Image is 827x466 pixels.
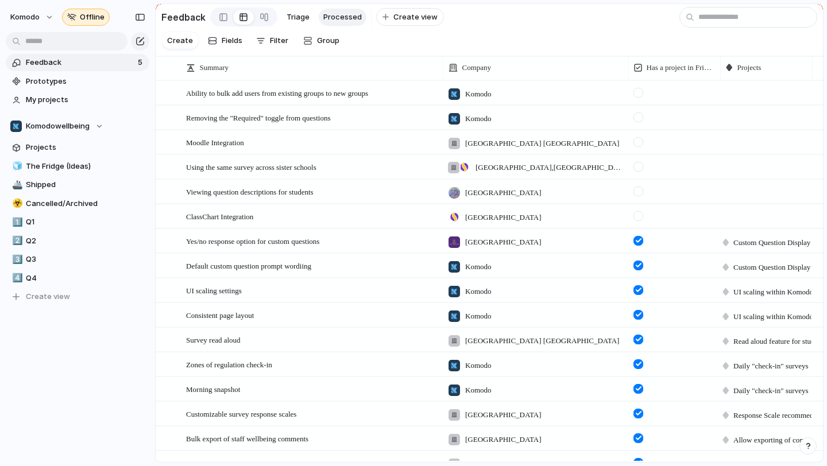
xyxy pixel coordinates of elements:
[222,35,242,46] span: Fields
[270,35,288,46] span: Filter
[26,142,145,153] span: Projects
[6,195,149,212] a: ☣️Cancelled/Archived
[6,232,149,250] a: 2️⃣Q2
[465,434,542,445] span: [GEOGRAPHIC_DATA]
[26,94,145,106] span: My projects
[138,57,145,68] span: 5
[733,385,808,397] span: Daily "check-in" surveys
[6,118,149,135] button: Komodowellbeing
[6,139,149,156] a: Projects
[26,161,145,172] span: The Fridge (Ideas)
[26,235,145,247] span: Q2
[733,360,808,372] span: Daily "check-in" surveys
[200,62,229,73] span: Summary
[186,89,368,98] span: Ability to bulk add users from existing groups to new groups
[465,236,542,248] span: [GEOGRAPHIC_DATA]
[26,198,145,209] span: Cancelled/Archived
[161,10,206,24] h2: Feedback
[12,271,20,285] div: 4️⃣
[186,360,272,369] span: Zones of regulation check-in
[737,62,762,73] span: Projects
[6,176,149,193] a: 🚢Shipped
[10,273,22,284] button: 4️⃣
[26,273,145,284] span: Q4
[12,216,20,229] div: 1️⃣
[12,197,20,210] div: ☣️
[465,212,542,223] span: [GEOGRAPHIC_DATA]
[186,434,308,443] span: Bulk export of staff wellbeing comments
[287,11,310,23] span: Triage
[26,76,145,87] span: Prototypes
[10,254,22,265] button: 3️⃣
[733,286,813,298] span: UI scaling within Komodo
[26,57,134,68] span: Feedback
[6,73,149,90] a: Prototypes
[465,335,619,347] span: [GEOGRAPHIC_DATA] [GEOGRAPHIC_DATA]
[12,160,20,173] div: 🧊
[6,270,149,287] a: 4️⃣Q4
[10,235,22,247] button: 2️⃣
[186,385,240,394] span: Morning snapshot
[186,262,311,270] span: Default custom question prompt wordiing
[161,32,199,49] button: Create
[12,178,20,192] div: 🚢
[6,91,149,108] a: My projects
[6,251,149,268] a: 3️⃣Q3
[186,212,253,221] span: ClassChart Integration
[10,216,22,228] button: 1️⃣
[465,261,492,273] span: Komodo
[186,188,314,196] span: Viewing question descriptions for students
[26,121,90,132] span: Komodowellbeing
[465,385,492,396] span: Komodo
[186,163,316,172] span: Using the same survey across sister schools
[203,32,247,50] button: Fields
[465,88,492,100] span: Komodo
[186,114,330,122] span: Removing the "Required" toggle from questions
[733,336,826,347] span: Read aloud feature for students
[80,11,105,23] span: Offline
[26,216,145,228] span: Q1
[465,409,542,421] span: [GEOGRAPHIC_DATA]
[465,286,492,297] span: Komodo
[26,254,145,265] span: Q3
[186,237,319,246] span: Yes/no response option for custom questions
[10,179,22,191] button: 🚢
[465,113,492,125] span: Komodo
[323,11,362,23] span: Processed
[6,288,149,305] button: Create view
[297,32,345,50] button: Group
[476,162,623,173] span: [GEOGRAPHIC_DATA] , [GEOGRAPHIC_DATA]
[5,8,60,26] button: Komodo
[465,310,492,322] span: Komodo
[186,286,242,295] span: UI scaling settings
[186,336,241,344] span: Survey read aloud
[282,9,314,26] a: Triage
[10,198,22,209] button: ☣️
[186,311,254,320] span: Consistent page layout
[26,291,70,302] span: Create view
[167,35,193,46] span: Create
[10,161,22,172] button: 🧊
[186,410,296,418] span: Customizable survey response scales
[317,35,339,46] span: Group
[465,187,542,199] span: [GEOGRAPHIC_DATA]
[6,158,149,175] a: 🧊The Fridge (Ideas)
[252,32,293,50] button: Filter
[12,234,20,247] div: 2️⃣
[6,213,149,231] a: 1️⃣Q1
[733,311,813,323] span: UI scaling within Komodo
[647,62,715,73] span: Has a project in Fridge?
[26,179,145,191] span: Shipped
[393,11,438,23] span: Create view
[733,434,823,446] span: Allow exporting of comments
[12,253,20,266] div: 3️⃣
[6,54,149,71] a: Feedback5
[10,11,40,23] span: Komodo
